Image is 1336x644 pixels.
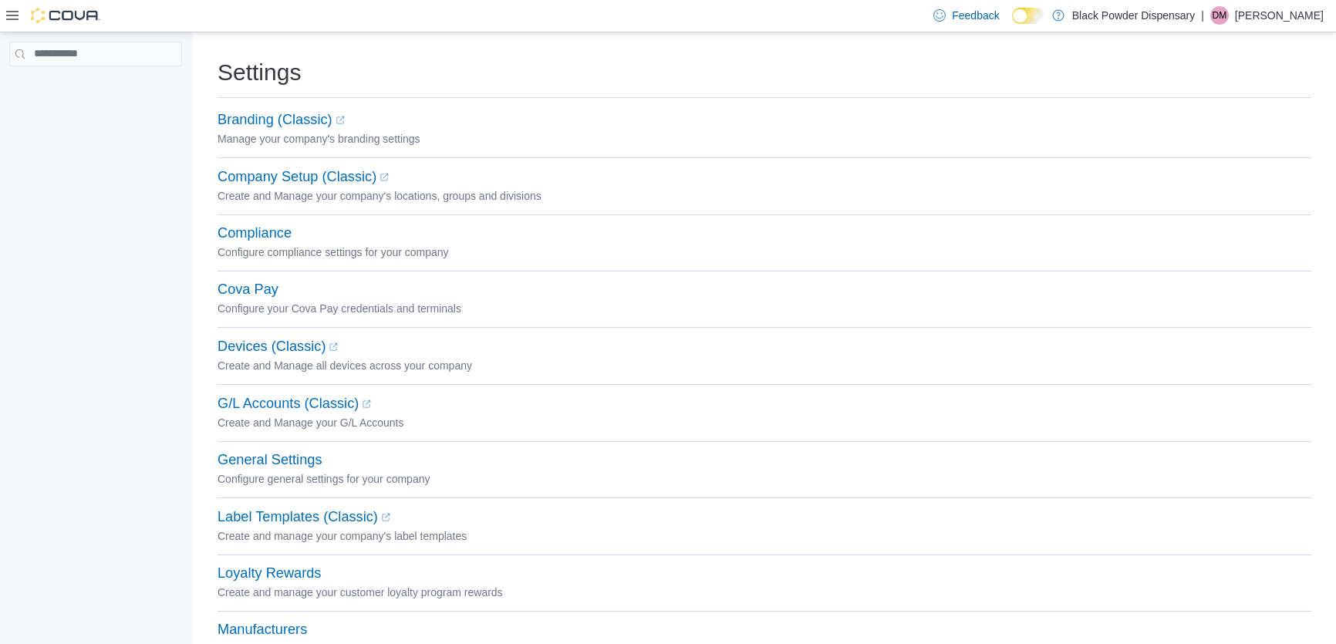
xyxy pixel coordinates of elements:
p: | [1201,6,1204,25]
p: Create and Manage all devices across your company [218,356,1311,375]
img: Cova [31,8,100,23]
svg: External link [381,513,390,522]
a: Devices (Classic)External link [218,339,338,354]
svg: External link [362,400,371,409]
span: DM [1213,6,1227,25]
p: Configure your Cova Pay credentials and terminals [218,299,1311,318]
button: Manufacturers [218,622,307,638]
nav: Complex example [9,69,182,106]
input: Dark Mode [1012,8,1044,24]
button: Cova Pay [218,282,278,298]
p: Black Powder Dispensary [1072,6,1196,25]
svg: External link [329,342,338,352]
button: Loyalty Rewards [218,565,321,582]
h1: Settings [218,57,301,88]
div: Daniel Mulcahy [1210,6,1229,25]
span: Feedback [952,8,999,23]
svg: External link [380,173,389,182]
p: Create and manage your company's label templates [218,527,1311,545]
p: [PERSON_NAME] [1235,6,1324,25]
a: G/L Accounts (Classic)External link [218,396,371,411]
p: Create and Manage your G/L Accounts [218,413,1311,432]
a: Label Templates (Classic)External link [218,509,390,524]
a: Branding (Classic)External link [218,112,345,127]
button: General Settings [218,452,322,468]
a: Company Setup (Classic)External link [218,169,389,184]
svg: External link [336,116,345,125]
p: Create and manage your customer loyalty program rewards [218,583,1311,602]
p: Configure compliance settings for your company [218,243,1311,261]
span: Dark Mode [1012,24,1013,25]
p: Configure general settings for your company [218,470,1311,488]
p: Manage your company's branding settings [218,130,1311,148]
p: Create and Manage your company's locations, groups and divisions [218,187,1311,205]
button: Compliance [218,225,292,241]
